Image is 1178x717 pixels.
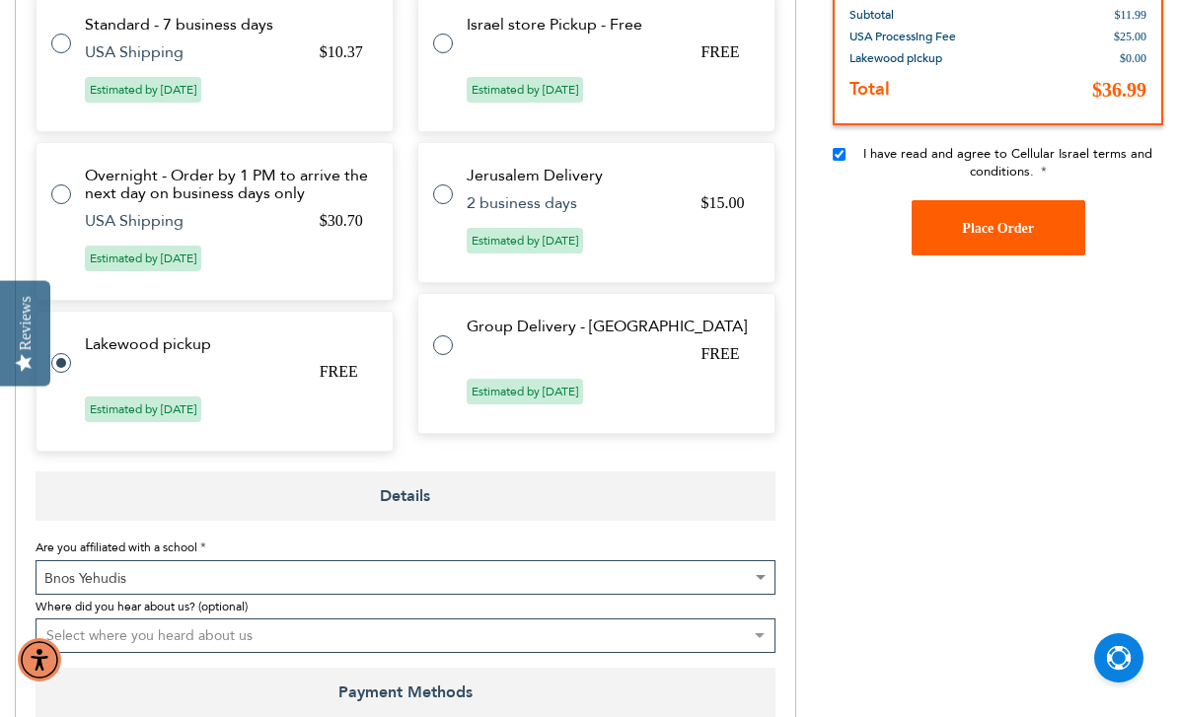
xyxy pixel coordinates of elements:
[467,16,751,34] td: Israel store Pickup - Free
[1092,79,1146,101] span: $36.99
[320,212,363,229] span: $30.70
[17,296,35,350] div: Reviews
[700,194,744,211] span: $15.00
[85,246,201,271] span: Estimated by [DATE]
[849,29,956,44] span: USA Processing Fee
[849,50,942,66] span: Lakewood pickup
[85,396,201,422] span: Estimated by [DATE]
[320,363,358,380] span: FREE
[85,212,295,230] td: USA Shipping
[863,145,1152,180] span: I have read and agree to Cellular Israel terms and conditions.
[700,345,739,362] span: FREE
[37,561,774,596] span: Bnos Yehudis
[85,335,369,353] td: Lakewood pickup
[36,471,775,521] span: Details
[912,200,1085,255] button: Place Order
[467,167,751,184] td: Jerusalem Delivery
[467,379,583,404] span: Estimated by [DATE]
[85,16,369,34] td: Standard - 7 business days
[85,167,369,202] td: Overnight - Order by 1 PM to arrive the next day on business days only
[962,221,1034,236] span: Place Order
[18,638,61,681] div: Accessibility Menu
[700,43,739,60] span: FREE
[467,194,677,212] td: 2 business days
[85,77,201,103] span: Estimated by [DATE]
[1114,8,1146,22] span: $11.99
[1120,51,1146,65] span: $0.00
[467,77,583,103] span: Estimated by [DATE]
[1114,30,1146,43] span: $25.00
[467,228,583,253] span: Estimated by [DATE]
[36,560,775,595] span: Bnos Yehudis
[467,318,751,335] td: Group Delivery - [GEOGRAPHIC_DATA]
[36,668,775,717] span: Payment Methods
[36,539,197,555] span: Are you affiliated with a school
[849,77,890,102] strong: Total
[85,43,295,61] td: USA Shipping
[36,599,248,614] span: Where did you hear about us? (optional)
[320,43,363,60] span: $10.37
